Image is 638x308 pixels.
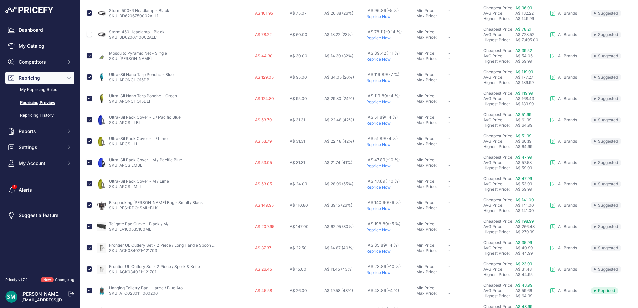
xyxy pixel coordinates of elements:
[290,75,307,80] span: A$ 95.00
[368,136,398,141] span: A$ 51.89
[416,221,448,227] div: Min Price:
[324,117,354,122] span: A$ 22.48 (42%)
[483,5,513,10] a: Cheapest Price:
[368,93,400,98] span: A$ 119.89
[324,139,354,144] span: A$ 22.48 (42%)
[416,120,448,125] div: Max Price:
[324,53,353,58] span: A$ 14.30 (32%)
[109,56,152,61] a: SKU: [PERSON_NAME]
[324,224,354,229] span: A$ 62.95 (30%)
[515,37,538,42] span: A$ 7,495.00
[5,84,74,96] a: My Repricing Rules
[448,35,450,40] span: -
[483,165,510,170] a: Highest Price:
[255,117,272,122] span: A$ 53.79
[448,243,450,248] span: -
[550,160,577,165] a: All Brands
[386,51,400,56] span: (-11 %)
[386,8,399,13] span: (-5 %)
[416,184,448,189] div: Max Price:
[368,8,399,13] span: A$ 96.89
[448,51,450,56] span: -
[324,160,352,165] span: A$ 21.74 (41%)
[19,160,62,167] span: My Account
[483,37,510,42] a: Highest Price:
[515,91,533,96] a: A$ 119.99
[366,78,413,83] p: Reprice Now
[416,163,448,168] div: Max Price:
[483,133,513,138] a: Cheapest Price:
[255,160,272,165] span: A$ 53.05
[515,133,531,138] span: A$ 51.99
[515,224,547,229] div: A$ 266.48
[550,96,577,101] a: All Brands
[385,136,398,141] span: (-4 %)
[386,243,399,248] span: (-4 %)
[324,181,353,186] span: A$ 28.96 (55%)
[5,141,74,153] button: Settings
[558,288,577,293] p: All Brands
[255,32,272,37] span: A$ 78.22
[5,72,74,84] button: Repricing
[591,202,621,209] span: Suggested
[366,227,413,233] p: Reprice Now
[483,32,515,37] div: AVG Price:
[255,224,274,229] span: A$ 209.95
[416,227,448,232] div: Max Price:
[515,112,531,117] a: A$ 51.99
[5,7,53,13] img: Pricefy Logo
[290,160,305,165] span: A$ 31.31
[290,117,305,122] span: A$ 31.31
[483,219,513,224] a: Cheapest Price:
[5,24,74,269] nav: Sidebar
[448,8,450,13] span: -
[416,72,448,77] div: Min Price:
[591,245,621,251] span: Suggested
[109,120,141,125] a: SKU: APCSILLBL
[483,224,515,229] div: AVG Price:
[515,101,534,106] span: A$ 189.99
[515,80,534,85] span: A$ 189.99
[366,14,413,19] p: Reprice Now
[550,53,577,59] a: All Brands
[109,227,151,232] a: SKU: EV100535100ML
[558,32,577,37] p: All Brands
[448,136,450,141] span: -
[483,283,513,288] a: Cheapest Price:
[515,155,532,160] span: A$ 47.99
[558,139,577,144] p: All Brands
[550,181,577,187] a: All Brands
[368,29,402,34] span: A$ 78.11
[385,115,398,120] span: (-4 %)
[290,181,307,186] span: A$ 24.09
[550,245,577,251] a: All Brands
[448,157,450,162] span: -
[366,163,413,169] p: Reprice Now
[385,179,400,184] span: (-10 %)
[324,96,354,101] span: A$ 29.80 (24%)
[550,117,577,123] a: All Brands
[515,240,532,245] span: A$ 35.99
[416,99,448,104] div: Max Price:
[448,72,450,77] span: -
[55,277,74,282] a: Changelog
[19,75,62,81] span: Repricing
[515,5,532,10] a: A$ 96.99
[483,251,510,256] a: Highest Price:
[515,59,532,64] span: A$ 59.99
[591,53,621,59] span: Suggested
[483,139,515,144] div: AVG Price:
[109,179,169,184] a: Ultra-Sil Pack Cover - M / Lime
[515,176,532,181] a: A$ 47.99
[550,11,577,16] a: All Brands
[483,144,510,149] a: Highest Price:
[483,112,513,117] a: Cheapest Price:
[109,29,165,34] a: Storm 450 Headlamp - Black
[483,101,510,106] a: Highest Price:
[368,200,401,205] span: A$ 140.90
[448,205,450,210] span: -
[448,200,450,205] span: -
[515,197,534,202] span: A$ 141.00
[5,157,74,169] button: My Account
